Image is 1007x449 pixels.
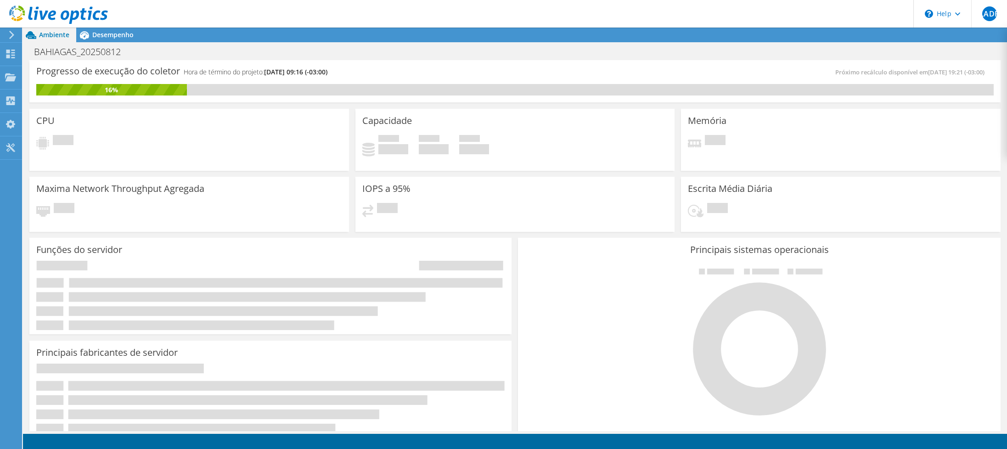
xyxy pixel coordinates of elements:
span: Desempenho [92,30,134,39]
h3: Funções do servidor [36,245,122,255]
h3: Memória [688,116,726,126]
span: Disponível [419,135,439,144]
span: Pendente [705,135,726,147]
span: Próximo recálculo disponível em [835,68,989,76]
h1: BAHIAGAS_20250812 [30,47,135,57]
div: 16% [36,85,187,95]
span: LADP [982,6,997,21]
span: Pendente [707,203,728,215]
h4: Hora de término do projeto: [184,67,327,77]
span: [DATE] 19:21 (-03:00) [928,68,984,76]
h3: Principais fabricantes de servidor [36,348,178,358]
span: Pendente [377,203,398,215]
h3: Escrita Média Diária [688,184,772,194]
h3: IOPS a 95% [362,184,411,194]
span: Usado [378,135,399,144]
svg: \n [925,10,933,18]
span: Ambiente [39,30,69,39]
h3: Capacidade [362,116,412,126]
span: [DATE] 09:16 (-03:00) [264,67,327,76]
h3: CPU [36,116,55,126]
h4: 0 GiB [459,144,489,154]
h4: 0 GiB [378,144,408,154]
span: Pendente [53,135,73,147]
span: Total [459,135,480,144]
span: Pendente [54,203,74,215]
h3: Maxima Network Throughput Agregada [36,184,204,194]
h3: Principais sistemas operacionais [525,245,993,255]
h4: 0 GiB [419,144,449,154]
